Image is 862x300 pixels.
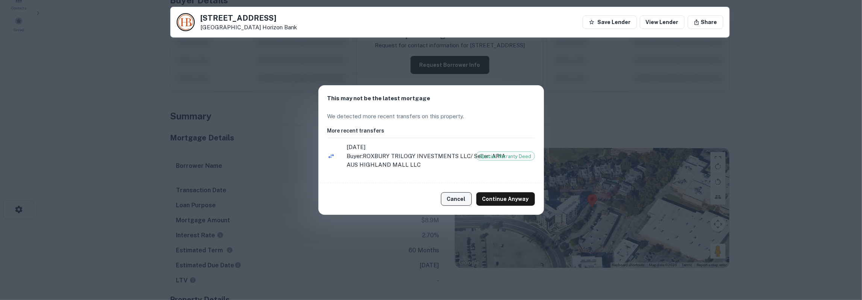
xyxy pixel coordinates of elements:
[347,152,517,169] p: Buyer: ROXBURY TRILOGY INVESTMENTS LLC / Seller: ARIA AUS HIGHLAND MALL LLC
[318,85,544,112] h2: This may not be the latest mortgage
[327,112,535,121] p: We detected more recent transfers on this property.
[824,240,862,276] iframe: Chat Widget
[201,14,297,22] h5: [STREET_ADDRESS]
[476,152,535,160] span: Special Warranty Deed
[688,15,723,29] button: Share
[201,24,297,31] p: [GEOGRAPHIC_DATA]
[583,15,637,29] button: Save Lender
[347,143,517,152] span: [DATE]
[441,192,472,206] button: Cancel
[263,24,297,30] a: Horizon Bank
[476,192,535,206] button: Continue Anyway
[327,127,535,135] h6: More recent transfers
[640,15,685,29] a: View Lender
